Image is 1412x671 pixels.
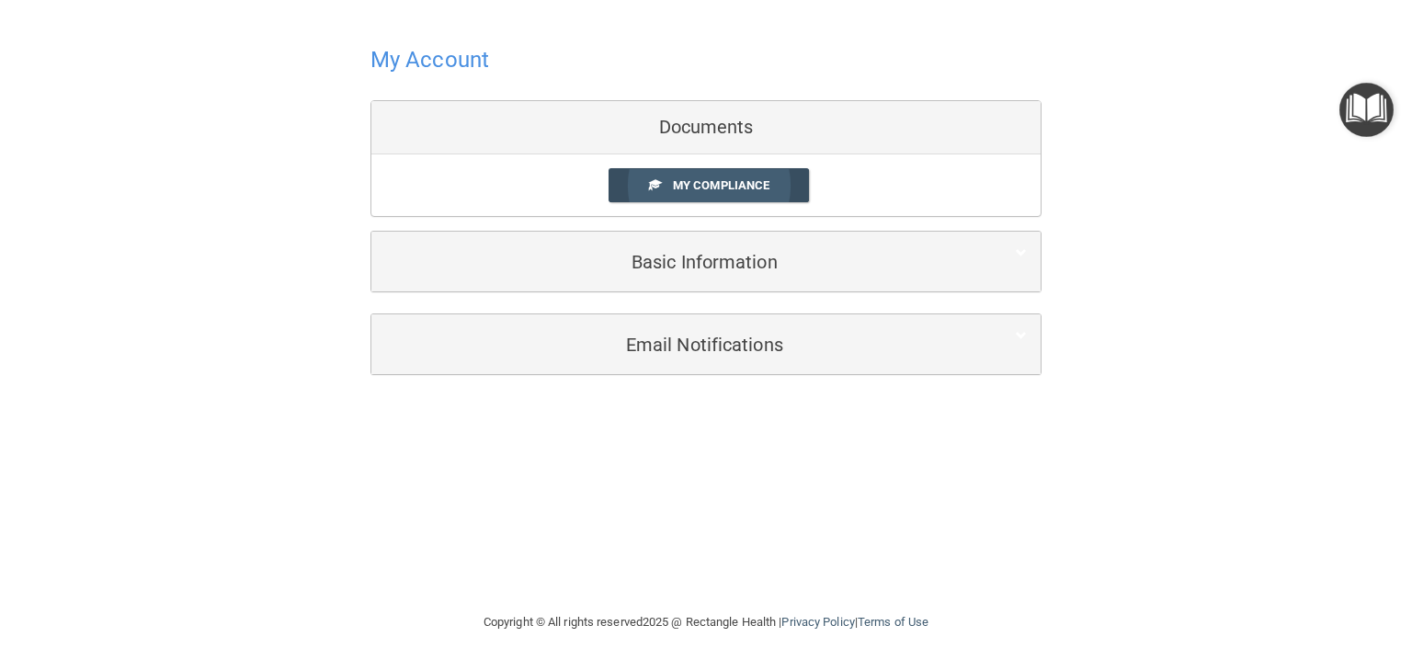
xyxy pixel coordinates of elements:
h4: My Account [370,48,489,72]
a: Privacy Policy [781,615,854,629]
a: Basic Information [385,241,1027,282]
span: My Compliance [673,178,769,192]
h5: Email Notifications [385,335,971,355]
a: Terms of Use [858,615,928,629]
div: Documents [371,101,1041,154]
button: Open Resource Center [1339,83,1394,137]
div: Copyright © All rights reserved 2025 @ Rectangle Health | | [370,593,1042,652]
h5: Basic Information [385,252,971,272]
a: Email Notifications [385,324,1027,365]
